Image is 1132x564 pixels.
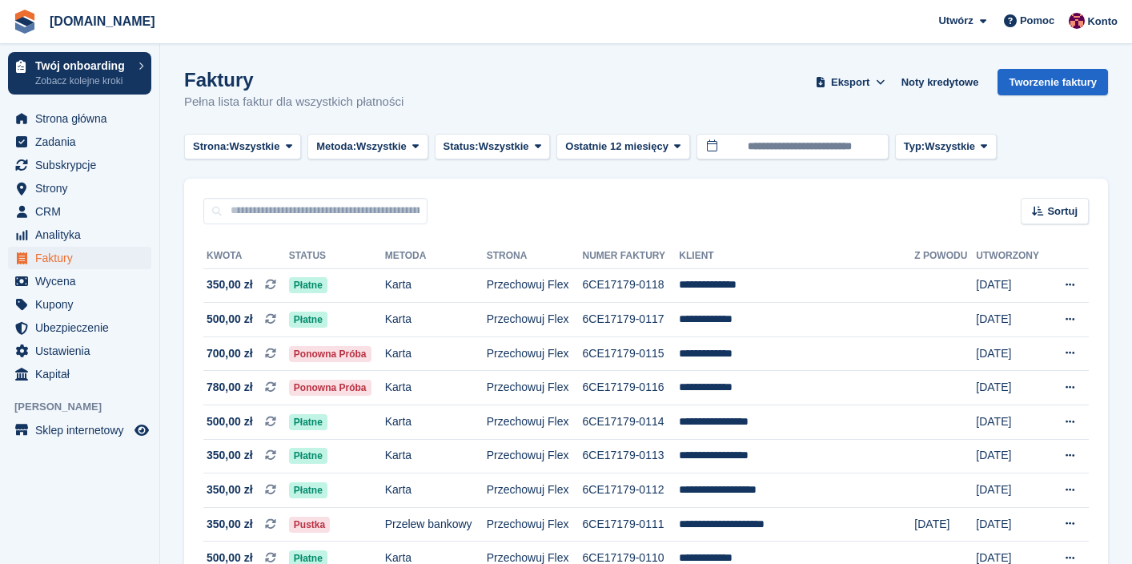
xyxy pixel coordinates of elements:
[8,107,151,130] a: menu
[8,177,151,199] a: menu
[13,10,37,34] img: stora-icon-8386f47178a22dfd0bd8f6a31ec36ba5ce8667c1dd55bd0f319d3a0aa187defe.svg
[976,303,1050,337] td: [DATE]
[904,139,925,155] span: Typ:
[207,379,253,396] span: 780,00 zł
[976,507,1050,542] td: [DATE]
[8,52,151,95] a: Twój onboarding Zobacz kolejne kroki
[385,244,487,269] th: Metoda
[289,312,327,328] span: Płatne
[289,277,327,293] span: Płatne
[895,134,997,160] button: Typ: Wszystkie
[35,74,130,88] p: Zobacz kolejne kroki
[976,439,1050,473] td: [DATE]
[487,439,583,473] td: Przechowuj Flex
[583,244,680,269] th: Numer faktury
[35,224,131,246] span: Analityka
[289,346,371,362] span: Ponowna próba
[976,473,1050,508] td: [DATE]
[583,405,680,440] td: 6CE17179-0114
[35,247,131,269] span: Faktury
[8,270,151,292] a: menu
[35,270,131,292] span: Wycena
[35,177,131,199] span: Strony
[938,13,973,29] span: Utwórz
[914,244,976,269] th: Z powodu
[8,154,151,176] a: menu
[207,516,253,533] span: 350,00 zł
[8,293,151,316] a: menu
[207,276,253,293] span: 350,00 zł
[14,399,159,415] span: [PERSON_NAME]
[1087,14,1118,30] span: Konto
[207,311,253,328] span: 500,00 zł
[565,139,668,155] span: Ostatnie 12 miesięcy
[1047,203,1078,220] span: Sortuj
[132,421,151,440] a: Podgląd sklepu
[35,363,131,385] span: Kapitał
[8,340,151,362] a: menu
[35,200,131,223] span: CRM
[289,517,330,533] span: Pustka
[35,107,131,130] span: Strona główna
[289,482,327,498] span: Płatne
[385,473,487,508] td: Karta
[307,134,428,160] button: Metoda: Wszystkie
[35,60,130,71] p: Twój onboarding
[583,371,680,405] td: 6CE17179-0116
[831,75,869,91] span: Eksport
[385,303,487,337] td: Karta
[207,447,253,464] span: 350,00 zł
[184,69,403,91] h1: Faktury
[207,413,253,430] span: 500,00 zł
[385,268,487,303] td: Karta
[976,244,1050,269] th: Utworzony
[8,200,151,223] a: menu
[487,336,583,371] td: Przechowuj Flex
[207,345,253,362] span: 700,00 zł
[583,507,680,542] td: 6CE17179-0111
[8,363,151,385] a: menu
[1020,13,1054,29] span: Pomoc
[487,507,583,542] td: Przechowuj Flex
[316,139,356,155] span: Metoda:
[35,419,131,441] span: Sklep internetowy
[583,303,680,337] td: 6CE17179-0117
[385,371,487,405] td: Karta
[976,268,1050,303] td: [DATE]
[8,419,151,441] a: menu
[385,336,487,371] td: Karta
[289,380,371,396] span: Ponowna próba
[895,69,985,95] a: Noty kredytowe
[976,371,1050,405] td: [DATE]
[356,139,407,155] span: Wszystkie
[230,139,280,155] span: Wszystkie
[487,473,583,508] td: Przechowuj Flex
[583,473,680,508] td: 6CE17179-0112
[193,139,230,155] span: Strona:
[487,244,583,269] th: Strona
[8,131,151,153] a: menu
[583,268,680,303] td: 6CE17179-0118
[479,139,529,155] span: Wszystkie
[385,405,487,440] td: Karta
[583,336,680,371] td: 6CE17179-0115
[35,293,131,316] span: Kupony
[813,69,889,95] button: Eksport
[385,507,487,542] td: Przelew bankowy
[8,247,151,269] a: menu
[385,439,487,473] td: Karta
[35,154,131,176] span: Subskrypcje
[184,134,301,160] button: Strona: Wszystkie
[925,139,975,155] span: Wszystkie
[914,507,976,542] td: [DATE]
[487,405,583,440] td: Przechowuj Flex
[583,439,680,473] td: 6CE17179-0113
[35,340,131,362] span: Ustawienia
[207,481,253,498] span: 350,00 zł
[679,244,914,269] th: Klient
[435,134,551,160] button: Status: Wszystkie
[35,316,131,339] span: Ubezpieczenie
[1069,13,1085,29] img: Mateusz Kacwin
[289,448,327,464] span: Płatne
[487,303,583,337] td: Przechowuj Flex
